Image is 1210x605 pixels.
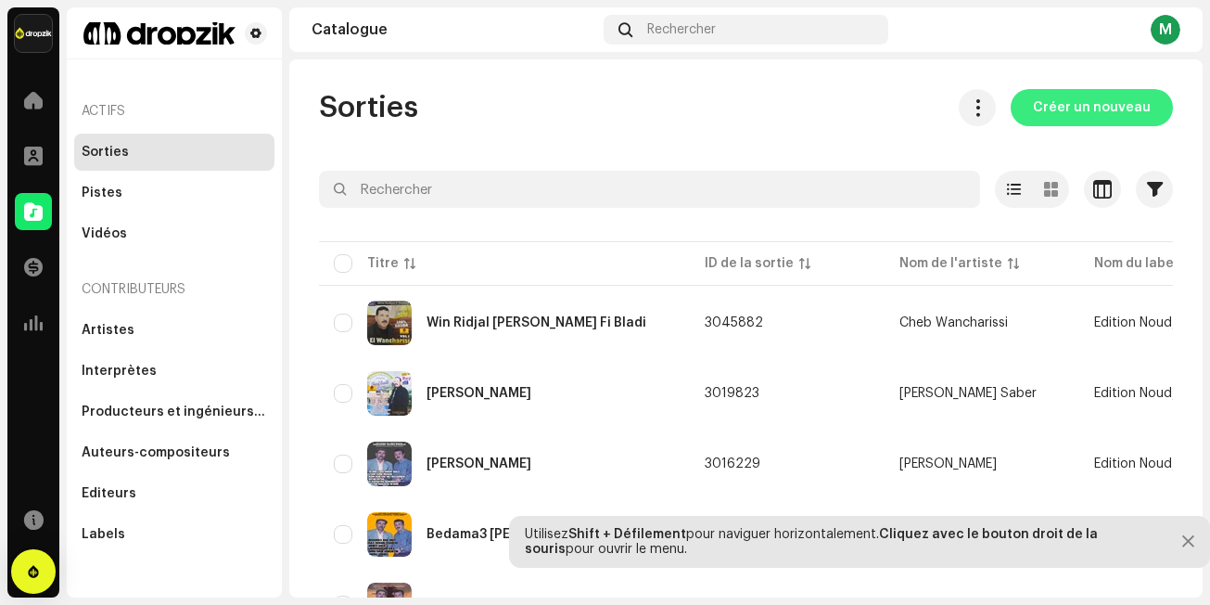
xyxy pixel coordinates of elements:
div: Interprètes [82,364,157,379]
div: Win Ridjal Li Kanou Fi Bladi [427,316,646,329]
re-m-nav-item: Éditeurs [74,475,274,512]
img: 6b198820-6d9f-4d8e-bd7e-78ab9e57ca24 [15,15,52,52]
div: Nom du label [1094,254,1178,273]
div: [PERSON_NAME] Saber [899,387,1037,400]
div: Khalihom Yahadrou [427,387,531,400]
span: Cheikh Houari Chelfaoui [899,457,1064,470]
re-m-nav-item: Vidéos [74,215,274,252]
img: a5b52cbd-b46a-4cc4-ade8-86b0d9e23307 [367,442,412,486]
re-a-nav-header: Contributeurs [74,267,274,312]
div: Bedama3 Ana Bkit [427,528,594,541]
div: Sorties [82,145,129,160]
span: 3019823 [705,387,759,400]
span: 3045882 [705,316,763,329]
input: Rechercher [319,171,980,208]
re-m-nav-item: Producteurs et ingénieurs du son [74,393,274,431]
re-m-nav-item: Pistes [74,174,274,212]
span: Cheb Wancharissi [899,316,1064,329]
img: 37e0064e-ea37-4437-b673-4bec68cf10f0 [82,22,237,45]
re-m-nav-item: Auteurs-compositeurs [74,434,274,471]
div: Cheb Wancharissi [899,316,1008,329]
div: Liyam Zahw Mchaw [427,457,531,470]
span: 3016229 [705,457,760,470]
div: Pistes [82,186,122,200]
div: Catalogue [312,22,596,37]
div: Artistes [82,323,134,338]
div: Open Intercom Messenger [11,549,56,594]
div: Utilisez pour naviguer horizontalement. pour ouvrir le menu. [525,527,1153,557]
strong: Shift + Défilement [568,528,686,541]
re-m-nav-item: Sorties [74,134,274,171]
span: Cherif Oueld Saber [899,387,1064,400]
re-m-nav-item: Interprètes [74,353,274,390]
re-a-nav-header: Actifs [74,89,274,134]
div: Vidéos [82,226,127,241]
div: Labels [82,527,125,542]
re-m-nav-item: Artistes [74,312,274,349]
div: Auteurs-compositeurs [82,445,230,460]
div: Nom de l'artiste [899,254,1002,273]
div: [PERSON_NAME] [899,457,997,470]
div: Titre [367,254,399,273]
img: 6a780973-00ee-42ec-aca6-55a6cbd12414 [367,301,412,345]
img: 03194e7f-4ed9-4edf-b1cb-105aa6bbe15a [367,371,412,416]
span: Rechercher [647,22,716,37]
re-m-nav-item: Labels [74,516,274,553]
img: 5fbe93c1-71e2-49d2-b3e2-046cb8506be4 [367,512,412,557]
div: Éditeurs [82,486,136,501]
div: Producteurs et ingénieurs du son [82,405,267,419]
span: Sorties [319,89,418,126]
div: ID de la sortie [705,254,794,273]
button: Créer un nouveau [1011,89,1173,126]
div: M [1151,15,1180,45]
span: Créer un nouveau [1033,89,1151,126]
